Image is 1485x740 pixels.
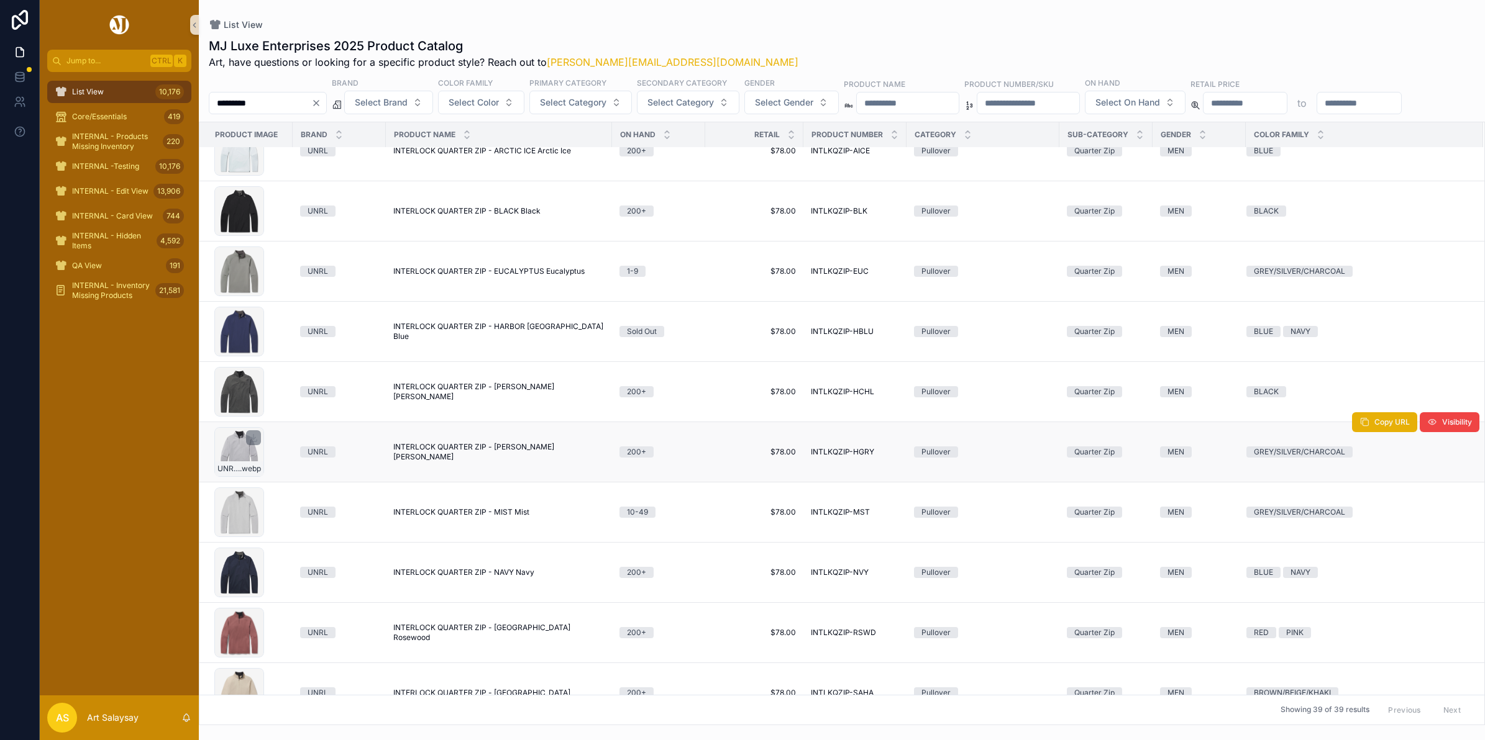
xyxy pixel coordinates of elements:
[1420,412,1479,432] button: Visibility
[713,688,796,698] a: $78.00
[215,130,278,140] span: Product Image
[1254,145,1273,156] div: BLUE
[1246,386,1468,397] a: BLACK
[72,112,127,122] span: Core/Essentials
[619,687,698,698] a: 200+
[1067,205,1145,217] a: Quarter Zip
[300,266,378,277] a: UNRL
[1167,567,1184,578] div: MEN
[627,326,657,337] div: Sold Out
[713,507,796,517] a: $78.00
[811,130,883,140] span: Product Number
[637,91,739,114] button: Select Button
[1167,205,1184,217] div: MEN
[393,206,605,216] a: INTERLOCK QUARTER ZIP - BLACK Black
[393,266,605,276] a: INTERLOCK QUARTER ZIP - EUCALYPTUS Eucalyptus
[811,146,870,156] span: INTLKQZIP-AICE
[47,230,191,252] a: INTERNAL - Hidden Items4,592
[393,146,605,156] a: INTERLOCK QUARTER ZIP - ARCTIC ICE Arctic Ice
[744,77,775,88] label: Gender
[72,132,158,151] span: INTERNAL - Products Missing Inventory
[713,206,796,216] a: $78.00
[713,628,796,638] a: $78.00
[755,96,813,109] span: Select Gender
[72,186,148,196] span: INTERNAL - Edit View
[914,205,1052,217] a: Pullover
[914,266,1052,277] a: Pullover
[72,87,104,97] span: List View
[300,446,378,458] a: UNRL
[811,567,899,577] a: INTLKQZIP-NVY
[47,205,191,227] a: INTERNAL - Card View744
[47,130,191,153] a: INTERNAL - Products Missing Inventory220
[438,77,493,88] label: Color Family
[811,327,899,336] a: INTLKQZIP-HBLU
[393,507,605,517] a: INTERLOCK QUARTER ZIP - MIST Mist
[308,145,328,156] div: UNRL
[811,447,899,457] a: INTLKQZIP-HGRY
[66,56,145,66] span: Jump to...
[620,130,656,140] span: On Hand
[47,50,191,72] button: Jump to...CtrlK
[438,91,524,114] button: Select Button
[1074,386,1115,397] div: Quarter Zip
[87,711,139,724] p: Art Salaysay
[308,326,328,337] div: UNRL
[1067,687,1145,698] a: Quarter Zip
[1167,446,1184,458] div: MEN
[300,627,378,638] a: UNRL
[1246,326,1468,337] a: BLUENAVY
[1160,386,1238,397] a: MEN
[1254,266,1345,277] div: GREY/SILVER/CHARCOAL
[308,567,328,578] div: UNRL
[921,145,951,156] div: Pullover
[921,507,951,518] div: Pullover
[811,567,869,577] span: INTLKQZIP-NVY
[300,205,378,217] a: UNRL
[47,106,191,128] a: Core/Essentials419
[300,687,378,698] a: UNRL
[637,77,727,88] label: Secondary Category
[1254,205,1279,217] div: BLACK
[47,255,191,277] a: QA View191
[921,326,951,337] div: Pullover
[1067,507,1145,518] a: Quarter Zip
[811,387,899,397] a: INTLKQZIP-HCHL
[308,687,328,698] div: UNRL
[72,211,153,221] span: INTERNAL - Card View
[393,442,605,462] a: INTERLOCK QUARTER ZIP - [PERSON_NAME] [PERSON_NAME]
[300,326,378,337] a: UNRL
[393,567,605,577] a: INTERLOCK QUARTER ZIP - NAVY Navy
[1160,507,1238,518] a: MEN
[713,387,796,397] a: $78.00
[1067,130,1128,140] span: Sub-Category
[1074,446,1115,458] div: Quarter Zip
[1074,145,1115,156] div: Quarter Zip
[1246,205,1468,217] a: BLACK
[914,627,1052,638] a: Pullover
[1286,627,1304,638] div: PINK
[300,567,378,578] a: UNRL
[155,84,184,99] div: 10,176
[1167,507,1184,518] div: MEN
[619,386,698,397] a: 200+
[627,627,646,638] div: 200+
[713,327,796,336] a: $78.00
[1160,446,1238,458] a: MEN
[921,687,951,698] div: Pullover
[300,507,378,518] a: UNRL
[164,109,184,124] div: 419
[1254,687,1331,698] div: BROWN/BEIGE/KHAKI
[1167,687,1184,698] div: MEN
[921,386,951,397] div: Pullover
[627,507,648,518] div: 10-49
[647,96,714,109] span: Select Category
[627,386,646,397] div: 200+
[1254,326,1273,337] div: BLUE
[175,56,185,66] span: K
[224,19,263,31] span: List View
[1167,326,1184,337] div: MEN
[914,687,1052,698] a: Pullover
